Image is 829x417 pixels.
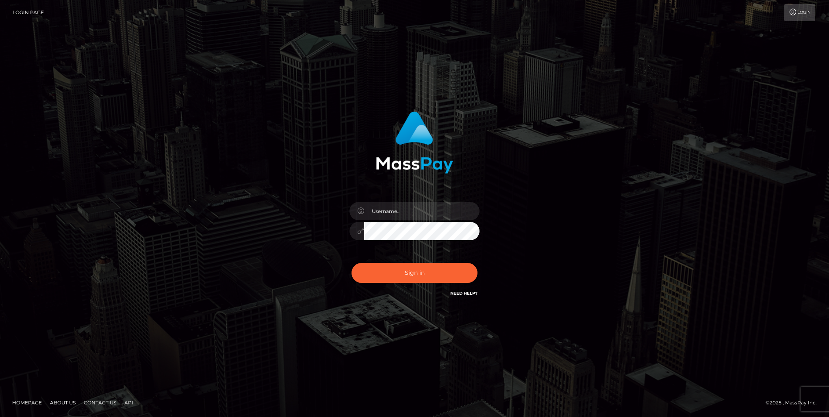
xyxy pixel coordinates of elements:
[450,291,477,296] a: Need Help?
[352,263,477,283] button: Sign in
[47,396,79,409] a: About Us
[784,4,815,21] a: Login
[364,202,480,220] input: Username...
[121,396,137,409] a: API
[9,396,45,409] a: Homepage
[376,111,453,174] img: MassPay Login
[13,4,44,21] a: Login Page
[766,398,823,407] div: © 2025 , MassPay Inc.
[80,396,119,409] a: Contact Us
